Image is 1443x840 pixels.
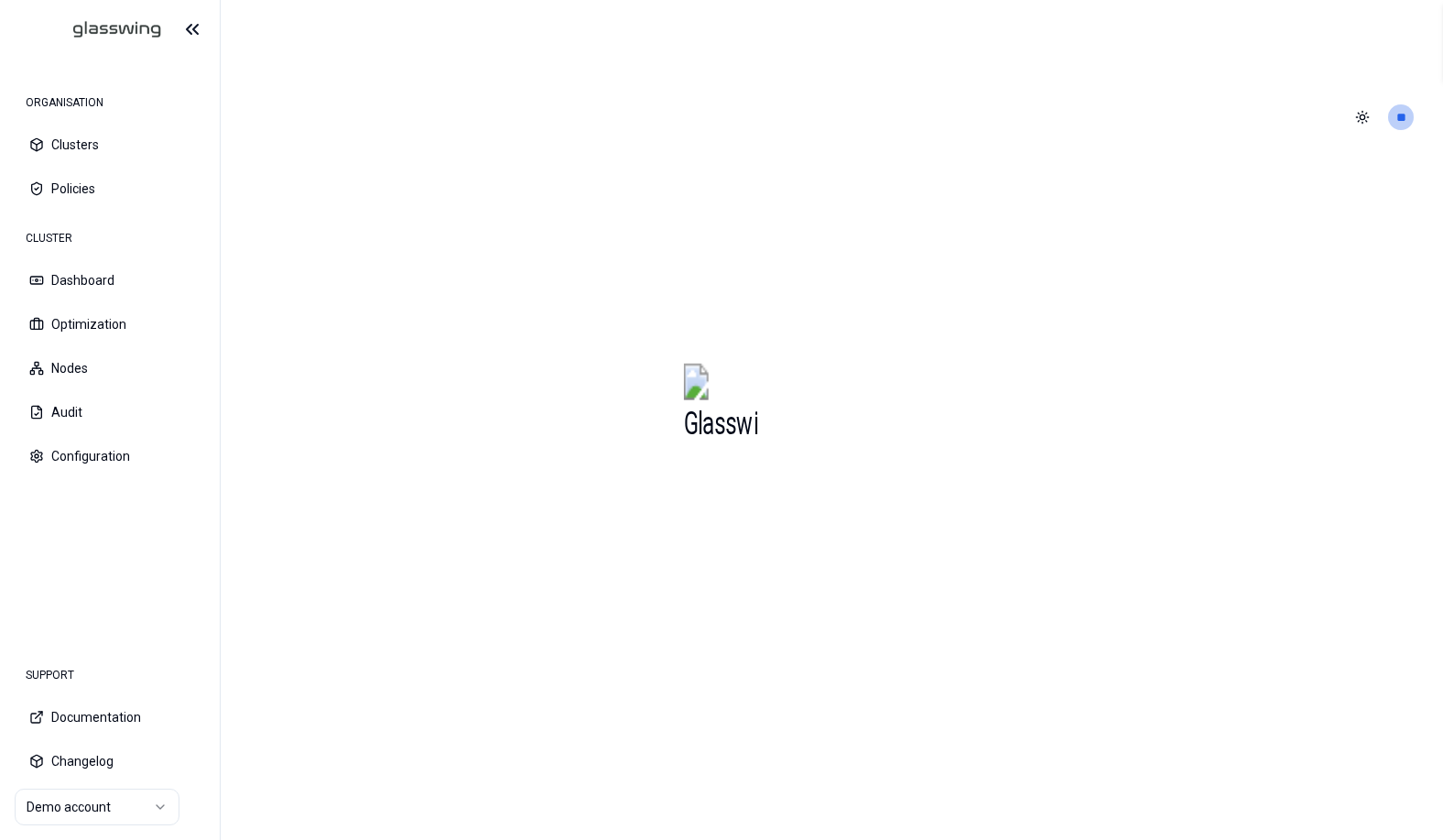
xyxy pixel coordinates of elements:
img: GlassWing [27,8,168,51]
div: SUPPORT [15,657,205,693]
button: Policies [15,169,205,209]
button: Documentation [15,697,205,737]
div: ORGANISATION [15,84,205,121]
button: Changelog [15,741,205,781]
div: CLUSTER [15,220,205,256]
button: Clusters [15,125,205,165]
button: Audit [15,392,205,432]
button: Nodes [15,348,205,388]
button: Dashboard [15,260,205,300]
button: Optimization [15,304,205,344]
button: Configuration [15,436,205,476]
